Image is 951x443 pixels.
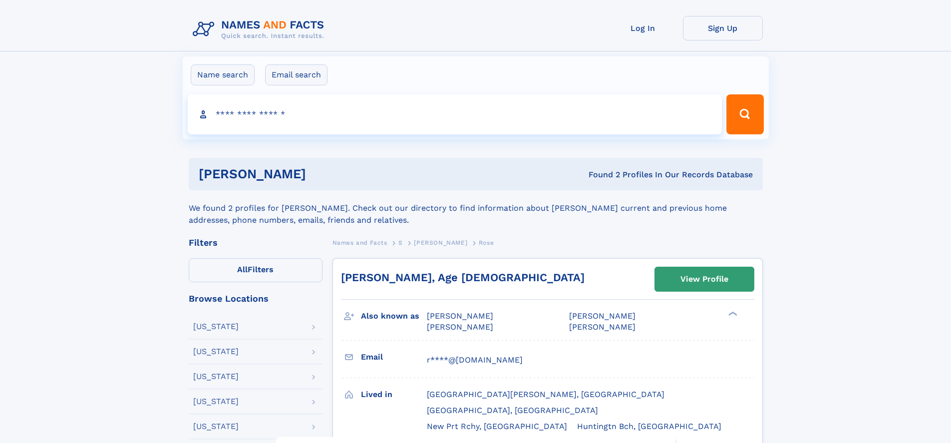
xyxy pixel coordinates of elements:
[193,373,239,381] div: [US_STATE]
[193,398,239,406] div: [US_STATE]
[188,94,722,134] input: search input
[237,265,248,274] span: All
[427,406,598,415] span: [GEOGRAPHIC_DATA], [GEOGRAPHIC_DATA]
[427,390,664,399] span: [GEOGRAPHIC_DATA][PERSON_NAME], [GEOGRAPHIC_DATA]
[427,311,493,321] span: [PERSON_NAME]
[398,239,403,246] span: S
[726,311,738,317] div: ❯
[427,422,567,431] span: New Prt Rchy, [GEOGRAPHIC_DATA]
[189,294,322,303] div: Browse Locations
[189,238,322,247] div: Filters
[199,168,447,180] h1: [PERSON_NAME]
[398,236,403,249] a: S
[341,271,585,284] a: [PERSON_NAME], Age [DEMOGRAPHIC_DATA]
[193,423,239,431] div: [US_STATE]
[726,94,763,134] button: Search Button
[189,258,322,282] label: Filters
[189,16,332,43] img: Logo Names and Facts
[427,322,493,332] span: [PERSON_NAME]
[680,268,728,291] div: View Profile
[361,386,427,403] h3: Lived in
[414,236,467,249] a: [PERSON_NAME]
[569,311,635,321] span: [PERSON_NAME]
[479,239,494,246] span: Rose
[683,16,763,40] a: Sign Up
[193,323,239,331] div: [US_STATE]
[414,239,467,246] span: [PERSON_NAME]
[361,308,427,325] h3: Also known as
[603,16,683,40] a: Log In
[193,348,239,356] div: [US_STATE]
[189,190,763,226] div: We found 2 profiles for [PERSON_NAME]. Check out our directory to find information about [PERSON_...
[447,169,753,180] div: Found 2 Profiles In Our Records Database
[569,322,635,332] span: [PERSON_NAME]
[191,64,255,85] label: Name search
[332,236,387,249] a: Names and Facts
[361,349,427,366] h3: Email
[265,64,327,85] label: Email search
[655,267,754,291] a: View Profile
[577,422,721,431] span: Huntingtn Bch, [GEOGRAPHIC_DATA]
